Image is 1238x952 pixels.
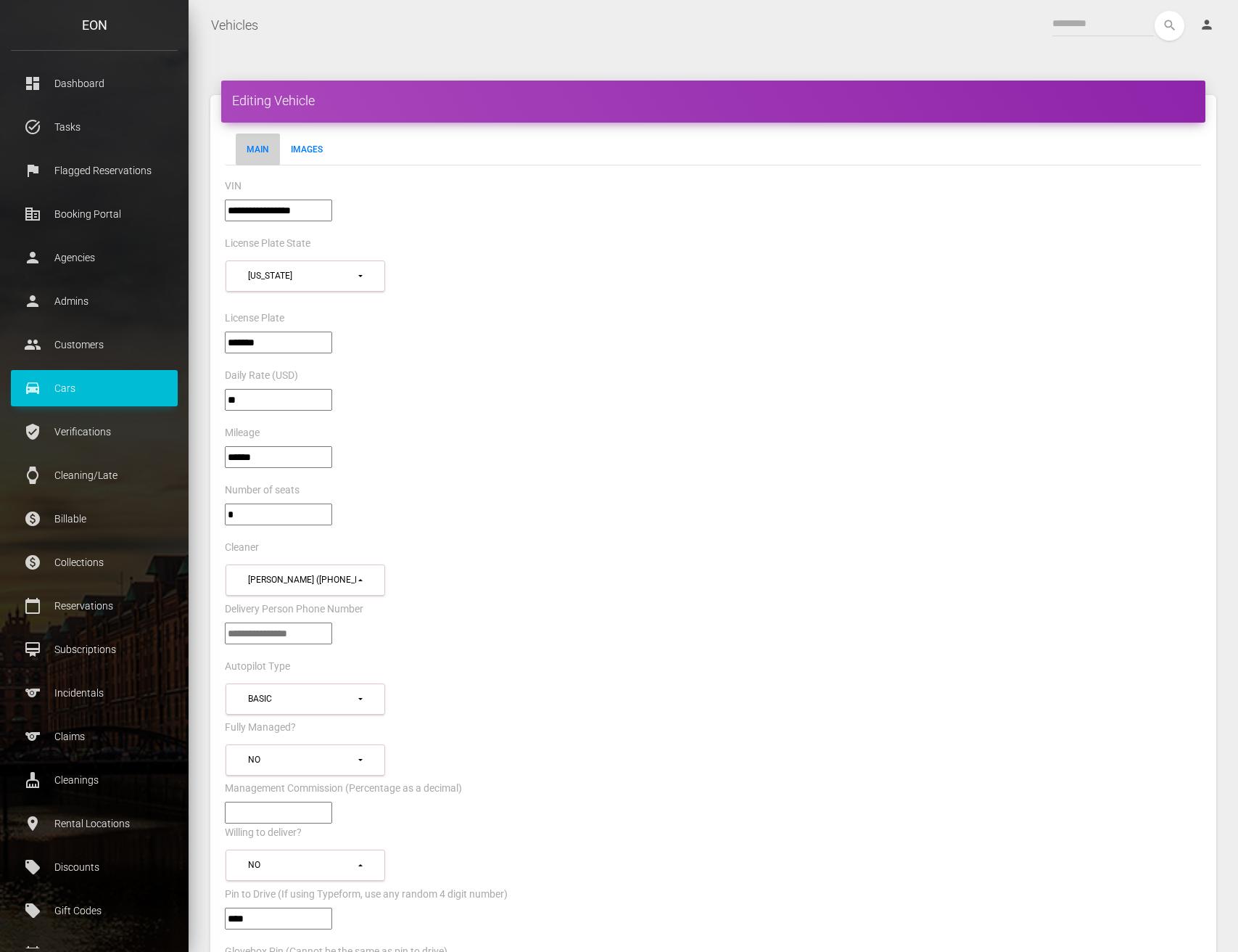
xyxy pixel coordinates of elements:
label: VIN [225,179,242,194]
p: Collections [22,551,167,573]
a: paid Billable [11,501,178,537]
p: Billable [22,508,167,530]
button: California [226,260,385,292]
button: Basic [226,684,385,715]
a: person Agencies [11,239,178,276]
a: calendar_today Reservations [11,588,178,624]
label: Mileage [225,426,260,440]
a: flag Flagged Reservations [11,152,178,189]
label: Management Commission (Percentage as a decimal) [225,781,462,796]
p: Customers [22,334,167,356]
p: Incidentals [22,682,167,704]
p: Discounts [22,856,167,878]
label: Daily Rate (USD) [225,369,298,383]
a: sports Claims [11,718,178,755]
p: Reservations [22,595,167,617]
label: Willing to deliver? [225,826,302,840]
p: Verifications [22,421,167,443]
h4: Editing Vehicle [232,91,1194,110]
p: Dashboard [22,73,167,94]
a: corporate_fare Booking Portal [11,196,178,232]
label: License Plate State [225,237,310,251]
p: Agencies [22,247,167,268]
label: Autopilot Type [225,660,290,674]
a: verified_user Verifications [11,414,178,450]
i: person [1200,17,1214,32]
div: No [248,859,356,871]
a: card_membership Subscriptions [11,631,178,668]
a: local_offer Discounts [11,849,178,885]
a: person [1189,11,1227,40]
a: paid Collections [11,544,178,580]
a: Vehicles [211,7,258,44]
div: Basic [248,693,356,705]
div: [PERSON_NAME] ([PHONE_NUMBER]) [248,574,356,586]
a: person Admins [11,283,178,319]
label: Pin to Drive (If using Typeform, use any random 4 digit number) [225,887,508,902]
p: Subscriptions [22,639,167,660]
a: Images [280,134,334,165]
p: Cars [22,377,167,399]
p: Tasks [22,116,167,138]
label: Delivery Person Phone Number [225,602,363,617]
a: cleaning_services Cleanings [11,762,178,798]
p: Cleanings [22,769,167,791]
a: sports Incidentals [11,675,178,711]
div: [US_STATE] [248,270,356,282]
a: watch Cleaning/Late [11,457,178,493]
p: Admins [22,290,167,312]
label: Number of seats [225,483,300,498]
a: local_offer Gift Codes [11,892,178,929]
p: Claims [22,726,167,747]
button: Nora Ferrara (+17867881398) [226,565,385,596]
a: drive_eta Cars [11,370,178,406]
label: Fully Managed? [225,721,296,735]
a: task_alt Tasks [11,109,178,145]
p: Gift Codes [22,900,167,922]
p: Rental Locations [22,813,167,834]
label: Cleaner [225,541,259,555]
button: No [226,744,385,776]
p: Flagged Reservations [22,160,167,181]
p: Booking Portal [22,203,167,225]
div: No [248,754,356,766]
a: place Rental Locations [11,805,178,842]
button: search [1155,11,1184,41]
a: Main [236,134,280,165]
a: people Customers [11,327,178,363]
label: License Plate [225,311,284,326]
button: No [226,850,385,881]
a: dashboard Dashboard [11,65,178,102]
p: Cleaning/Late [22,464,167,486]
